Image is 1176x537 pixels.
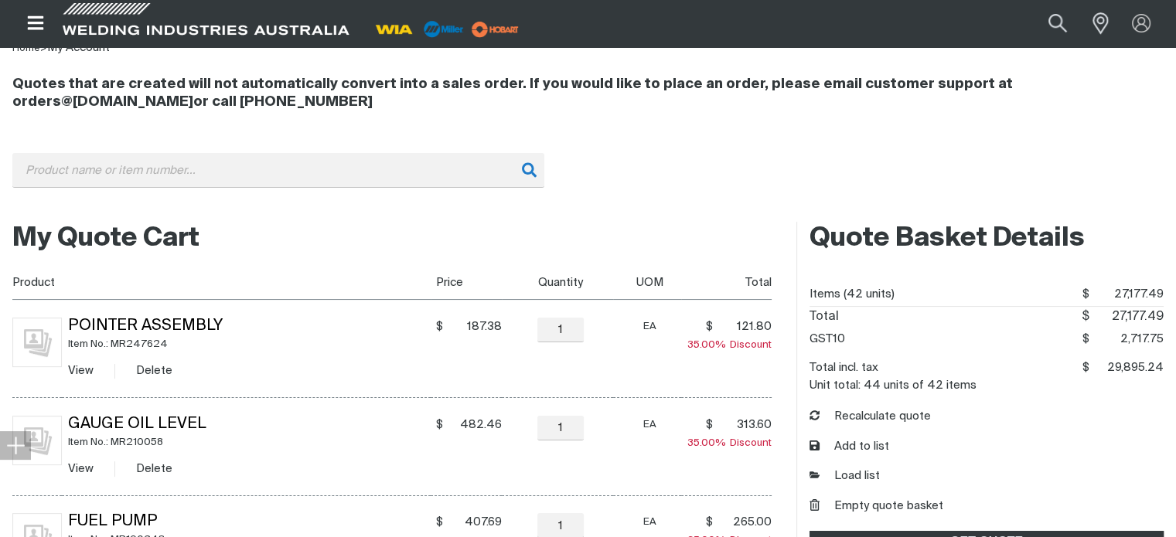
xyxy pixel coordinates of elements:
[12,153,544,188] input: Product name or item number...
[68,416,206,432] a: Gauge Oil Level
[1082,362,1089,373] span: $
[436,319,443,335] span: $
[1012,6,1084,41] input: Product name or item number...
[810,222,1164,256] h2: Quote Basket Details
[12,43,40,53] a: Home
[718,319,772,335] span: 121.80
[810,438,889,456] button: Add to list
[706,417,713,433] span: $
[12,265,431,300] th: Product
[68,463,94,474] a: View Gauge Oil Level
[68,318,223,334] a: Pointer Assembly
[810,328,845,351] dt: GST10
[61,95,193,109] a: @[DOMAIN_NAME]
[810,379,977,391] dt: Unit total: 44 units of 42 items
[6,436,25,454] img: hide socials
[718,417,772,433] span: 313.60
[706,515,713,530] span: $
[1089,307,1164,328] span: 27,177.49
[40,43,47,53] span: >
[718,515,772,530] span: 265.00
[1089,356,1164,379] span: 29,895.24
[1031,6,1084,41] button: Search products
[810,283,895,306] dt: Items (42 units)
[681,265,772,300] th: Total
[436,515,443,530] span: $
[619,513,681,531] div: EA
[619,318,681,335] div: EA
[687,340,772,350] span: Discount
[810,408,931,426] button: Recalculate quote
[68,433,431,451] div: Item No.: MR210058
[687,438,772,448] span: Discount
[1082,333,1089,345] span: $
[687,340,730,350] span: 35.00%
[68,514,158,529] a: Fuel Pump
[810,467,880,485] a: Load list
[431,265,502,300] th: Price
[810,498,943,515] button: Empty quote basket
[12,222,772,256] h2: My Quote Cart
[613,265,681,300] th: UOM
[619,416,681,433] div: EA
[12,153,1164,211] div: Product or group for quick order
[810,307,839,328] dt: Total
[706,319,713,335] span: $
[68,335,431,353] div: Item No.: MR247624
[448,417,502,433] span: 482.46
[436,417,443,433] span: $
[1082,288,1089,300] span: $
[136,460,172,478] button: Delete Gauge Oil Level
[810,356,878,379] dt: Total incl. tax
[136,362,172,379] button: Delete Pointer Assembly
[1089,283,1164,306] span: 27,177.49
[47,42,110,53] a: My Account
[12,318,62,367] img: No image for this product
[467,23,523,35] a: miller
[502,265,613,300] th: Quantity
[1089,328,1164,351] span: 2,717.75
[448,319,502,335] span: 187.38
[12,76,1164,111] h4: Quotes that are created will not automatically convert into a sales order. If you would like to p...
[448,515,502,530] span: 407.69
[467,18,523,41] img: miller
[1082,311,1089,323] span: $
[12,416,62,465] img: No image for this product
[687,438,730,448] span: 35.00%
[68,365,94,376] a: View Pointer Assembly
